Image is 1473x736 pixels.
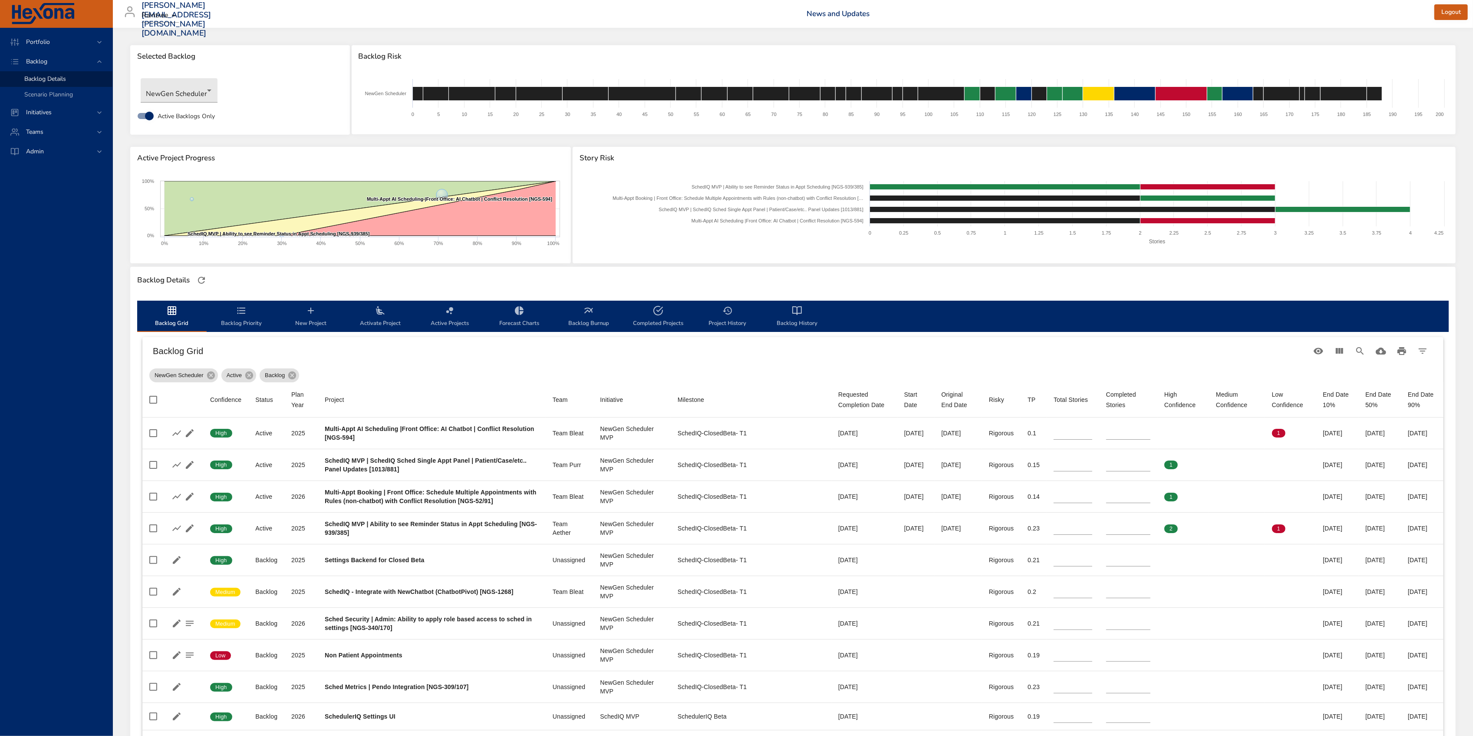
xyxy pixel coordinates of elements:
[1363,112,1371,117] text: 185
[1323,492,1351,501] div: [DATE]
[158,112,215,121] span: Active Backlogs Only
[1371,341,1391,361] button: Download CSV
[170,710,183,723] button: Edit Project Details
[1372,230,1381,235] text: 3.75
[183,490,196,503] button: Edit Project Details
[1054,395,1088,405] div: Sort
[291,429,311,438] div: 2025
[1365,556,1394,564] div: [DATE]
[941,524,975,533] div: [DATE]
[183,458,196,471] button: Edit Project Details
[291,389,311,410] span: Plan Year
[183,649,196,662] button: Project Notes
[355,241,365,246] text: 50%
[1028,524,1040,533] div: 0.23
[547,241,559,246] text: 100%
[137,301,1449,332] div: backlog-tab
[325,588,514,595] b: SchedIQ - Integrate with NewChatbot (ChatbotPivot) [NGS-1268]
[183,427,196,440] button: Edit Project Details
[600,395,623,405] div: Initiative
[616,112,622,117] text: 40
[1365,524,1394,533] div: [DATE]
[1412,341,1433,361] button: Filter Table
[1216,429,1229,437] span: 0
[351,305,410,328] span: Activate Project
[553,520,587,537] div: Team Aether
[291,524,311,533] div: 2025
[1365,429,1394,438] div: [DATE]
[1079,112,1087,117] text: 130
[553,461,587,469] div: Team Purr
[277,241,287,246] text: 30%
[325,395,344,405] div: Project
[613,196,863,201] text: Multi-Appt Booking | Front Office: Schedule Multiple Appointments with Rules (non-chatbot) with C...
[359,52,1449,61] span: Backlog Risk
[1434,4,1468,20] button: Logout
[325,425,534,441] b: Multi-Appt AI Scheduling |Front Office: AI Chatbot | Conflict Resolution [NGS-594]
[1408,461,1437,469] div: [DATE]
[170,680,183,693] button: Edit Project Details
[924,112,932,117] text: 100
[745,112,751,117] text: 65
[255,619,277,628] div: Backlog
[1002,112,1010,117] text: 115
[838,389,890,410] div: Sort
[260,368,299,382] div: Backlog
[719,112,725,117] text: 60
[1182,112,1190,117] text: 150
[325,457,527,473] b: SchedIQ MVP | SchedIQ Sched Single Appt Panel | Patient/Case/etc.. Panel Updates [1013/881]
[678,395,704,405] div: Milestone
[797,112,802,117] text: 75
[1216,461,1229,469] span: 0
[1441,7,1461,18] span: Logout
[1408,524,1437,533] div: [DATE]
[1323,524,1351,533] div: [DATE]
[838,389,890,410] div: Requested Completion Date
[1054,395,1092,405] span: Total Stories
[255,461,277,469] div: Active
[1216,389,1258,410] div: Medium Confidence
[989,395,1004,405] div: Risky
[1408,429,1437,438] div: [DATE]
[1365,461,1394,469] div: [DATE]
[678,395,704,405] div: Sort
[989,429,1014,438] div: Rigorous
[989,395,1004,405] div: Sort
[678,524,824,533] div: SchedIQ-ClosedBeta- T1
[367,196,552,202] text: Multi-Appt AI Scheduling |Front Office: AI Chatbot | Conflict Resolution [NGS-594]
[600,395,663,405] span: Initiative
[904,389,928,410] div: Sort
[1205,230,1211,235] text: 2.5
[1105,112,1113,117] text: 135
[553,395,568,405] div: Team
[934,230,941,235] text: 0.5
[1106,389,1150,410] span: Completed Stories
[291,619,311,628] div: 2026
[291,556,311,564] div: 2025
[1323,461,1351,469] div: [DATE]
[170,490,183,503] button: Show Burnup
[255,395,273,405] div: Status
[210,461,232,469] span: High
[559,305,618,328] span: Backlog Burnup
[325,395,344,405] div: Sort
[1028,587,1040,596] div: 0.2
[1308,341,1329,361] button: Standard Views
[1323,587,1351,596] div: [DATE]
[325,489,537,504] b: Multi-Appt Booking | Front Office: Schedule Multiple Appointments with Rules (non-chatbot) with C...
[941,429,975,438] div: [DATE]
[434,241,443,246] text: 70%
[678,587,824,596] div: SchedIQ-ClosedBeta- T1
[1069,230,1076,235] text: 1.5
[553,395,587,405] span: Team
[904,389,928,410] div: Start Date
[580,154,1449,162] span: Story Risk
[1365,492,1394,501] div: [DATE]
[553,395,568,405] div: Sort
[24,90,73,99] span: Scenario Planning
[941,461,975,469] div: [DATE]
[1272,389,1309,410] div: Low Confidence
[989,461,1014,469] div: Rigorous
[260,371,290,380] span: Backlog
[1272,525,1285,533] span: 1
